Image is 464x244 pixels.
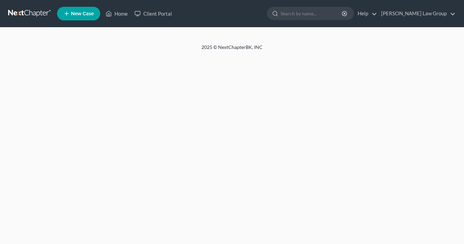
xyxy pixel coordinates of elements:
[71,11,94,16] span: New Case
[38,44,426,56] div: 2025 © NextChapterBK, INC
[131,7,175,20] a: Client Portal
[354,7,377,20] a: Help
[102,7,131,20] a: Home
[281,7,343,20] input: Search by name...
[378,7,456,20] a: [PERSON_NAME] Law Group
